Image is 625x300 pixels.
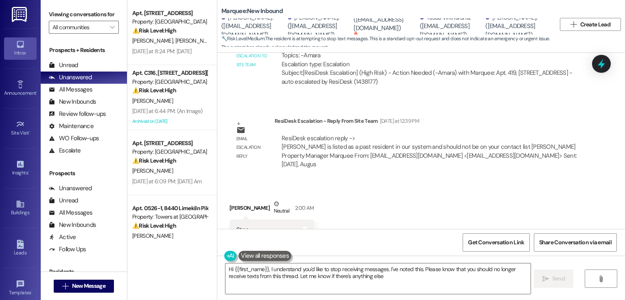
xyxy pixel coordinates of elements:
div: Apt. C316, [STREET_ADDRESS][PERSON_NAME] [132,69,208,77]
span: New Message [72,282,105,290]
div: Apt. 0526-1, 8440 Limekiln Pike [132,204,208,213]
i:  [570,21,577,28]
button: Get Conversation Link [463,233,529,252]
div: Stop [236,226,249,234]
div: Unread [49,61,78,70]
span: [PERSON_NAME] [132,97,173,104]
a: Templates • [4,277,37,299]
div: [DATE] at 6:09 PM: [DATE] Am [132,178,201,185]
span: Get Conversation Link [468,238,524,247]
span: [PERSON_NAME] [132,232,173,239]
div: Property: [GEOGRAPHIC_DATA] [132,78,208,86]
i:  [542,276,549,282]
b: Marquee: New Inbound [221,7,283,15]
a: Leads [4,237,37,259]
div: [DATE] at 12:39 PM [378,117,419,125]
div: [PERSON_NAME]. ([EMAIL_ADDRESS][DOMAIN_NAME]) [354,7,418,33]
div: [PERSON_NAME] [229,200,314,220]
i:  [110,24,114,30]
div: Neutral [272,200,291,217]
span: • [29,129,31,135]
sup: Cannot receive text messages [354,30,408,42]
a: Site Visit • [4,117,37,139]
div: Review follow-ups [49,110,106,118]
button: Send [534,270,573,288]
span: Send [552,274,565,283]
span: Create Lead [580,20,610,29]
strong: ⚠️ Risk Level: High [132,87,176,94]
textarea: Hi {{first_name}}, I understand you'd like to stop receiving messages. I've noted this. Please kn... [225,263,530,294]
div: Apt. [STREET_ADDRESS] [132,139,208,148]
div: WO Follow-ups [49,134,99,143]
div: Unanswered [49,73,92,82]
strong: ⚠️ Risk Level: High [132,27,176,34]
span: [PERSON_NAME] [132,167,173,174]
div: All Messages [49,85,92,94]
div: Property: Towers at [GEOGRAPHIC_DATA] [132,213,208,221]
div: Unread [49,196,78,205]
button: New Message [54,280,114,293]
div: Residents [41,267,127,276]
label: Viewing conversations for [49,8,119,21]
div: Prospects [41,169,127,178]
div: [DATE] at 6:44 PM: (An Image) [132,107,203,115]
img: ResiDesk Logo [12,7,28,22]
div: Follow Ups [49,245,86,254]
a: Inbox [4,37,37,59]
strong: ⚠️ Risk Level: High [132,157,176,164]
button: Create Lead [560,18,621,31]
div: ResiDesk escalation reply -> [PERSON_NAME] is listed as a past resident in our system and should ... [282,134,577,168]
a: Insights • [4,157,37,179]
div: Yasas Witharana. ([EMAIL_ADDRESS][DOMAIN_NAME]) [420,13,484,39]
div: Escalate [49,146,81,155]
span: • [31,289,33,294]
div: 2:00 AM [293,204,314,212]
div: ResiDesk Escalation - Reply From Site Team [275,117,584,128]
span: Share Conversation via email [539,238,612,247]
div: Archived on [DATE] [131,116,208,126]
span: : The resident is attempting to stop text messages. This is a standard opt-out request and does n... [221,35,556,52]
div: Apt. [STREET_ADDRESS] [132,9,208,17]
span: • [36,89,37,95]
div: New Inbounds [49,98,96,106]
div: All Messages [49,209,92,217]
div: [PERSON_NAME]. ([EMAIL_ADDRESS][DOMAIN_NAME]) [288,13,352,39]
div: Maintenance [49,122,94,130]
div: [DATE] at 8:24 PM: [DATE] [132,48,192,55]
span: • [28,169,29,174]
div: [PERSON_NAME]. ([EMAIL_ADDRESS][DOMAIN_NAME]) [221,13,286,39]
div: Subject: [ResiDesk Escalation] (High Risk) - Action Needed (-Amara) with Marquee: Apt. 419, [STRE... [282,69,577,86]
input: All communities [52,21,106,34]
div: Email escalation reply [236,135,268,161]
div: Active [49,233,76,241]
div: Property: [GEOGRAPHIC_DATA] [132,17,208,26]
strong: ⚠️ Risk Level: High [132,222,176,229]
i:  [62,283,68,289]
div: Property: [GEOGRAPHIC_DATA] [132,148,208,156]
div: Unanswered [49,184,92,193]
div: Prospects + Residents [41,46,127,54]
div: [PERSON_NAME]. ([EMAIL_ADDRESS][DOMAIN_NAME]) [485,13,550,39]
button: Share Conversation via email [534,233,617,252]
div: New Inbounds [49,221,96,229]
i:  [598,276,604,282]
a: Buildings [4,197,37,219]
strong: 🔧 Risk Level: Medium [221,35,264,42]
span: [PERSON_NAME] [132,37,175,44]
span: [PERSON_NAME] [175,37,216,44]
